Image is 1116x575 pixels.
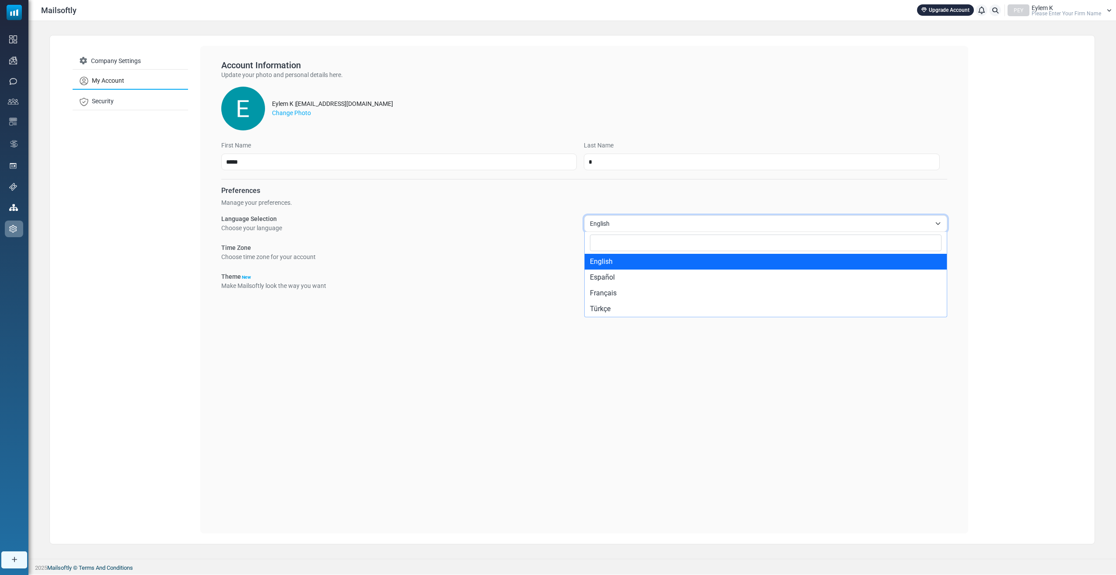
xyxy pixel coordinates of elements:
img: landing_pages.svg [9,162,17,170]
span: Please Enter Your Firm Name [1032,11,1101,16]
footer: 2025 [28,559,1116,575]
span: Eylem K [1032,5,1053,11]
a: Terms And Conditions [79,564,133,571]
li: Türkçe [585,301,947,317]
div: Eylem K | [EMAIL_ADDRESS][DOMAIN_NAME] [272,99,393,109]
input: Search [590,235,942,251]
label: Theme [221,272,255,281]
span: translation missing: en.layouts.footer.terms_and_conditions [79,564,133,571]
p: Choose time zone for your account [221,252,316,262]
img: mailsoftly_icon_blue_white.svg [7,5,22,20]
label: Last Name [584,141,614,150]
p: Make Mailsoftly look the way you want [221,281,326,291]
img: sms-icon.png [9,77,17,85]
img: workflow.svg [9,139,19,149]
span: Update your photo and personal details here. [221,71,343,78]
a: Upgrade Account [917,4,974,16]
a: My Account [73,73,188,90]
h5: Account Information [221,60,947,70]
img: campaigns-icon.png [9,56,17,64]
span: English [584,215,947,232]
img: dashboard-icon.svg [9,35,17,43]
li: Español [585,270,947,285]
img: ACg8ocIqjuSc_9shTMVFXtQcwcF9I_pcywfSXvC8Ld_y3NUmAjcFaA [221,87,265,130]
a: Mailsoftly © [47,564,77,571]
li: English [585,254,947,270]
h6: Preferences [221,186,947,195]
li: Français [585,285,947,301]
label: Time Zone [221,243,251,252]
div: New [241,275,255,281]
img: contacts-icon.svg [8,98,18,105]
img: email-templates-icon.svg [9,118,17,126]
span: Mailsoftly [41,4,77,16]
a: Security [73,93,188,110]
span: Manage your preferences. [221,199,292,206]
label: Change Photo [272,109,311,118]
p: Choose your language [221,224,282,233]
div: PEY [1008,4,1029,16]
label: First Name [221,141,251,150]
a: Company Settings [73,53,188,70]
span: English [590,218,931,229]
img: support-icon.svg [9,183,17,191]
img: settings-icon.svg [9,225,17,233]
a: PEY Eylem K Please Enter Your Firm Name [1008,4,1112,16]
label: Language Selection [221,214,277,224]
